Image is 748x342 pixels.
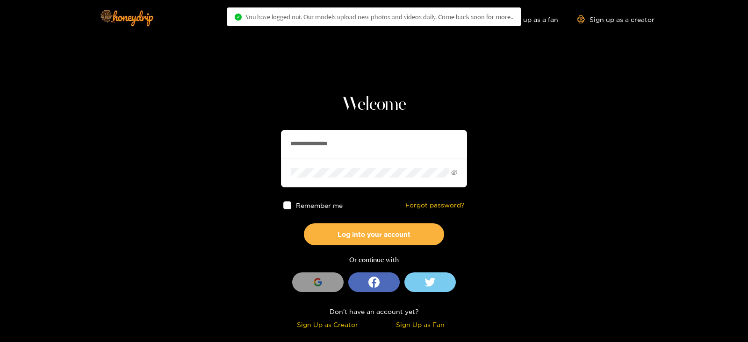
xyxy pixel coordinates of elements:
div: Sign Up as Creator [283,319,372,330]
a: Forgot password? [405,201,465,209]
div: Don't have an account yet? [281,306,467,317]
span: You have logged out. Our models upload new photos and videos daily. Come back soon for more.. [245,13,513,21]
h1: Welcome [281,93,467,116]
a: Sign up as a creator [577,15,654,23]
button: Log into your account [304,223,444,245]
a: Sign up as a fan [494,15,558,23]
span: eye-invisible [451,170,457,176]
div: Or continue with [281,255,467,265]
span: Remember me [296,202,343,209]
div: Sign Up as Fan [376,319,465,330]
span: check-circle [235,14,242,21]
